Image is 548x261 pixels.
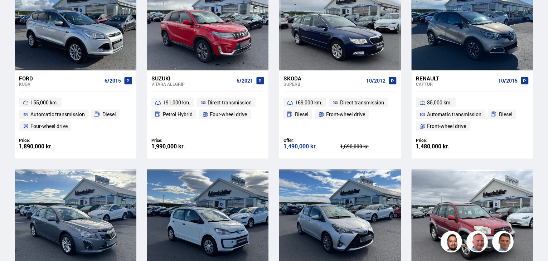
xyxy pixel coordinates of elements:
font: Diesel [499,111,513,118]
font: Renault [416,75,439,82]
font: 85,000 km. [427,99,452,106]
img: FbJEzSuNWCJXmdc-.webp [493,232,515,253]
font: 191,000 km. [163,99,190,106]
font: 10/2012 [366,77,385,84]
a: Skoda Superb 10/2012 169,000 km. Direct transmission Diesel Front-wheel drive Offer: 1,490,000 kr... [279,70,401,159]
font: Direct transmission [340,99,384,106]
font: 1,480,000 kr. [416,142,450,150]
button: Open LiveChat chat interface [6,3,27,24]
font: Price: [151,137,162,143]
font: Vitara ALLGRIP [151,81,185,87]
font: Four-wheel drive [210,111,247,118]
font: Kuga [19,81,31,87]
a: Suzuki Vitara ALLGRIP 6/2021 191,000 km. Direct transmission Petrol Hybrid Four-wheel drive Price... [147,70,268,159]
a: Ford Kuga 6/2015 155,000 km. Automatic transmission Diesel Four-wheel drive Price: 1,890,000 kr. [15,70,136,159]
font: Suzuki [151,75,170,82]
font: Four-wheel drive [30,123,68,129]
font: Offer: [283,137,294,143]
font: Price: [416,137,427,143]
font: Price: [19,137,30,143]
font: Skoda [283,75,301,82]
img: nhp88E3Fdnt1Opn2.png [442,232,463,253]
font: Ford [19,75,33,82]
font: Superb [283,81,300,87]
font: 1,890,000 kr. [19,142,53,150]
a: Renault Captur 10/2015 85,000 km. Automatic transmission Diesel Front-wheel drive Price: 1,480,00... [412,70,533,159]
font: Front-wheel drive [326,111,365,118]
font: Automatic transmission [427,111,482,118]
font: Petrol Hybrid [163,111,193,118]
font: 1,490,000 kr. [283,142,317,150]
font: 155,000 km. [30,99,58,106]
font: 6/2021 [237,77,253,84]
img: siFngHWaQ9KaOqBr.png [467,232,489,253]
font: Captur [416,81,433,87]
font: Front-wheel drive [427,123,466,129]
font: 10/2015 [498,77,518,84]
font: 1,990,000 kr. [151,142,185,150]
font: Automatic transmission [30,111,85,118]
font: Diesel [102,111,116,118]
font: Direct transmission [208,99,252,106]
font: 6/2015 [105,77,121,84]
font: Diesel [295,111,309,118]
font: 1,690,000 kr. [340,143,369,150]
font: 169,000 km. [295,99,323,106]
